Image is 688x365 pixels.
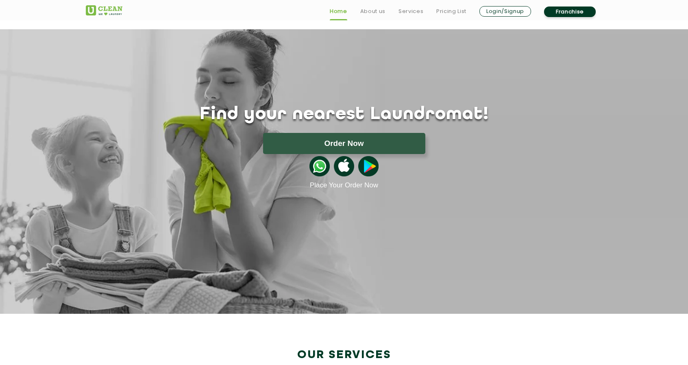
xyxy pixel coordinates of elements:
a: Services [398,7,423,16]
h1: Find your nearest Laundromat! [80,104,608,125]
a: Place Your Order Now [310,181,378,189]
a: Home [330,7,347,16]
img: playstoreicon.png [358,156,379,176]
button: Order Now [263,133,425,154]
a: Login/Signup [479,6,531,17]
img: whatsappicon.png [309,156,330,176]
h2: Our Services [86,348,602,362]
a: Pricing List [436,7,466,16]
img: apple-icon.png [334,156,354,176]
img: UClean Laundry and Dry Cleaning [86,5,122,15]
a: About us [360,7,385,16]
a: Franchise [544,7,596,17]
